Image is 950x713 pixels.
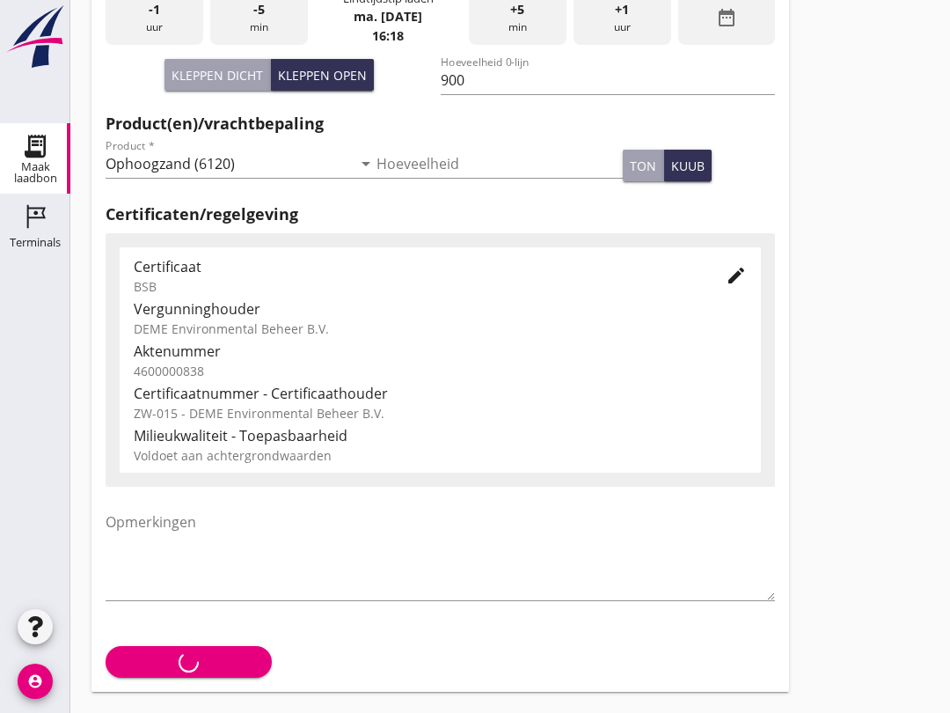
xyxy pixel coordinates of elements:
div: ZW-015 - DEME Environmental Beheer B.V. [134,404,747,423]
div: BSB [134,277,698,296]
i: arrow_drop_down [355,153,376,174]
h2: Certificaten/regelgeving [106,202,775,226]
button: kuub [664,150,712,181]
div: Certificaatnummer - Certificaathouder [134,383,747,404]
i: edit [726,265,747,286]
button: ton [623,150,664,181]
button: Kleppen dicht [164,59,271,91]
div: 4600000838 [134,362,747,380]
div: Voldoet aan achtergrondwaarden [134,446,747,465]
div: Aktenummer [134,341,747,362]
strong: ma. [DATE] [354,8,422,25]
i: account_circle [18,664,53,699]
div: kuub [671,157,705,175]
div: Certificaat [134,256,698,277]
input: Hoeveelheid 0-lijn [441,66,776,94]
input: Hoeveelheid [376,150,623,178]
h2: Product(en)/vrachtbepaling [106,112,775,136]
strong: 16:18 [372,27,404,44]
i: date_range [716,7,737,28]
div: Kleppen dicht [172,66,263,85]
div: Terminals [10,237,61,248]
div: Milieukwaliteit - Toepasbaarheid [134,425,747,446]
div: ton [630,157,656,175]
img: logo-small.a267ee39.svg [4,4,67,70]
textarea: Opmerkingen [106,508,775,600]
button: Kleppen open [271,59,374,91]
div: DEME Environmental Beheer B.V. [134,320,747,338]
input: Product * [106,150,352,178]
div: Kleppen open [278,66,367,85]
div: Vergunninghouder [134,298,747,320]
